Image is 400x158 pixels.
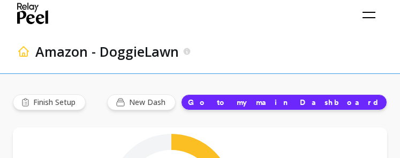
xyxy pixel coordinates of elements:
img: header icon [17,45,30,58]
span: Finish Setup [33,97,79,108]
button: New Dash [107,94,176,110]
button: Go to my main Dashboard [181,94,387,110]
p: Amazon - DoggieLawn [35,42,179,61]
button: Finish Setup [13,94,86,110]
span: New Dash [129,97,169,108]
